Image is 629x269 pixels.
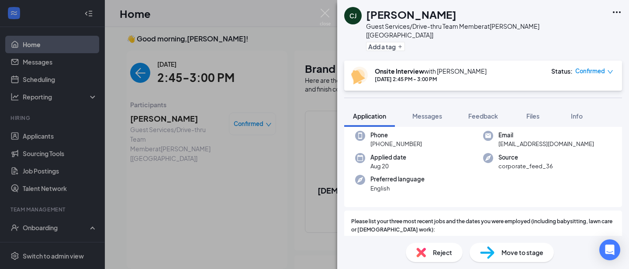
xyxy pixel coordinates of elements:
span: down [607,69,613,75]
button: PlusAdd a tag [366,42,405,51]
div: CJ [349,11,356,20]
span: Files [526,112,539,120]
h1: [PERSON_NAME] [366,7,456,22]
span: Reject [433,248,452,257]
span: English [370,184,425,193]
div: [DATE] 2:45 PM - 3:00 PM [375,75,487,83]
span: Preferred language [370,175,425,184]
span: Please list your three most recent jobs and the dates you were employed (including babysitting, l... [351,218,615,234]
span: [PHONE_NUMBER] [370,140,422,148]
b: Onsite Interview [375,67,424,75]
span: Messages [412,112,442,120]
svg: Ellipses [612,7,622,17]
span: Email [498,131,594,140]
span: Phone [370,131,422,140]
svg: Plus [397,44,403,49]
div: Open Intercom Messenger [599,239,620,260]
span: Source [498,153,553,162]
div: Status : [551,67,573,75]
span: Confirmed [575,67,605,75]
span: Application [353,112,386,120]
span: Feedback [468,112,498,120]
span: corporate_feed_36 [498,162,553,170]
div: with [PERSON_NAME] [375,67,487,75]
span: Move to stage [501,248,543,257]
span: Applied date [370,153,406,162]
span: [EMAIL_ADDRESS][DOMAIN_NAME] [498,140,594,148]
span: Aug 20 [370,162,406,170]
span: Info [571,112,583,120]
div: Guest Services/Drive-thru Team Member at [PERSON_NAME] [[GEOGRAPHIC_DATA]] [366,22,607,39]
